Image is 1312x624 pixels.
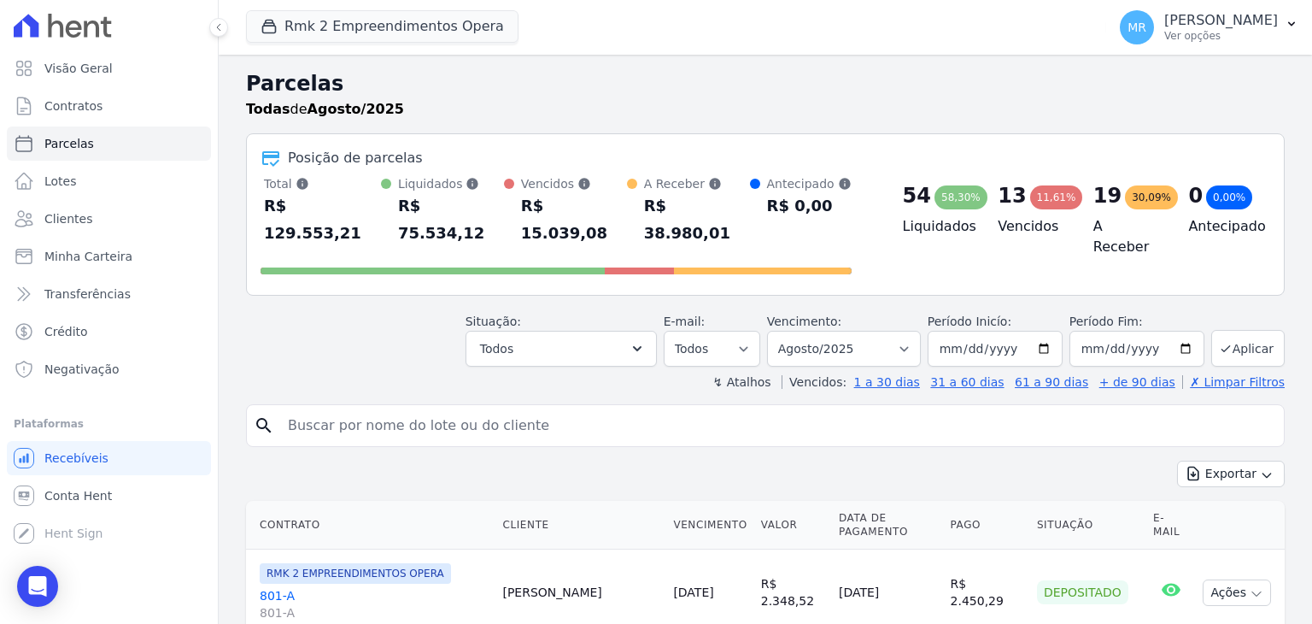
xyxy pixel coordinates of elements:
a: Crédito [7,315,211,349]
div: 54 [903,182,931,209]
span: Minha Carteira [44,248,132,265]
a: [DATE] [673,586,713,599]
a: Recebíveis [7,441,211,475]
a: 31 a 60 dias [930,375,1004,389]
span: Contratos [44,97,102,115]
th: Contrato [246,501,495,550]
span: Parcelas [44,135,94,152]
div: R$ 38.980,01 [644,192,750,247]
span: Negativação [44,361,120,378]
label: Situação: [466,315,521,328]
button: Rmk 2 Empreendimentos Opera [246,10,518,43]
strong: Agosto/2025 [307,101,404,117]
div: Total [264,175,381,192]
a: Negativação [7,352,211,386]
th: Data de Pagamento [832,501,944,550]
p: Ver opções [1164,29,1278,43]
div: 0,00% [1206,185,1252,209]
div: Depositado [1037,580,1128,604]
a: Lotes [7,164,211,198]
a: Minha Carteira [7,239,211,274]
span: Crédito [44,323,88,340]
label: Período Fim: [1069,313,1204,331]
a: ✗ Limpar Filtros [1182,375,1285,389]
i: search [254,415,274,436]
label: Período Inicío: [928,315,1011,328]
span: Clientes [44,210,92,227]
label: Vencidos: [782,375,846,389]
a: Visão Geral [7,51,211,85]
a: 801-A801-A [260,587,489,621]
span: RMK 2 EMPREENDIMENTOS OPERA [260,563,451,584]
a: Transferências [7,277,211,311]
span: Transferências [44,286,131,303]
div: 19 [1093,182,1122,209]
label: E-mail: [664,315,706,328]
span: Visão Geral [44,60,113,77]
th: Pago [944,501,1030,550]
div: 11,61% [1030,185,1083,209]
th: Cliente [495,501,666,550]
div: Plataformas [14,414,204,434]
th: E-mail [1146,501,1196,550]
div: 30,09% [1125,185,1178,209]
button: MR [PERSON_NAME] Ver opções [1106,3,1312,51]
div: 58,30% [934,185,987,209]
h2: Parcelas [246,68,1285,99]
div: Posição de parcelas [288,148,423,168]
div: R$ 75.534,12 [398,192,504,247]
a: Contratos [7,89,211,123]
span: Conta Hent [44,487,112,504]
button: Aplicar [1211,330,1285,367]
div: A Receber [644,175,750,192]
p: de [246,99,404,120]
strong: Todas [246,101,290,117]
a: Clientes [7,202,211,236]
th: Situação [1030,501,1146,550]
h4: Liquidados [903,216,971,237]
div: Antecipado [767,175,852,192]
div: 13 [998,182,1026,209]
label: Vencimento: [767,315,841,328]
a: Parcelas [7,127,211,161]
th: Vencimento [666,501,753,550]
h4: Antecipado [1188,216,1256,237]
div: R$ 15.039,08 [521,192,627,247]
h4: A Receber [1093,216,1162,257]
p: [PERSON_NAME] [1164,12,1278,29]
div: 0 [1188,182,1203,209]
button: Ações [1203,580,1271,606]
a: + de 90 dias [1099,375,1175,389]
div: Vencidos [521,175,627,192]
label: ↯ Atalhos [712,375,770,389]
span: MR [1127,21,1146,33]
div: R$ 129.553,21 [264,192,381,247]
button: Todos [466,331,657,367]
a: 1 a 30 dias [854,375,920,389]
span: Todos [480,338,513,359]
button: Exportar [1177,461,1285,487]
a: Conta Hent [7,479,211,513]
input: Buscar por nome do lote ou do cliente [278,409,1277,443]
a: 61 a 90 dias [1015,375,1088,389]
div: Liquidados [398,175,504,192]
h4: Vencidos [998,216,1066,237]
span: Recebíveis [44,450,108,467]
span: 801-A [260,604,489,621]
span: Lotes [44,173,77,190]
div: Open Intercom Messenger [17,566,58,607]
div: R$ 0,00 [767,192,852,220]
th: Valor [754,501,832,550]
